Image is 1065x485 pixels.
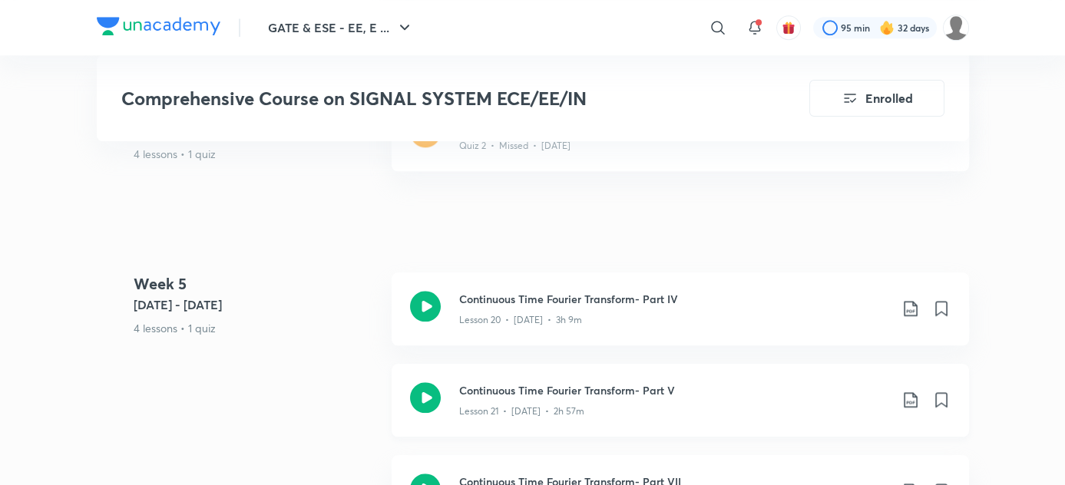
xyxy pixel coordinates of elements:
p: Lesson 20 • [DATE] • 3h 9m [459,313,582,327]
p: Lesson 21 • [DATE] • 2h 57m [459,404,584,418]
img: streak [879,20,895,35]
button: Enrolled [809,80,944,117]
button: avatar [776,15,801,40]
p: Quiz 2 • Missed • [DATE] [459,139,571,153]
button: GATE & ESE - EE, E ... [259,12,423,43]
img: avatar [782,21,795,35]
h3: Comprehensive Course on SIGNAL SYSTEM ECE/EE/IN [121,87,723,110]
img: Palak Tiwari [943,15,969,41]
h5: [DATE] - [DATE] [134,295,379,314]
a: Company Logo [97,17,220,39]
h4: Week 5 [134,272,379,295]
p: 4 lessons • 1 quiz [134,146,379,162]
a: Continuous Time Fourier Transform- Part VLesson 21 • [DATE] • 2h 57m [392,364,969,455]
h3: Continuous Time Fourier Transform- Part IV [459,291,889,307]
p: 4 lessons • 1 quiz [134,320,379,336]
h3: Continuous Time Fourier Transform- Part V [459,382,889,398]
a: quizQuiz - 3Quiz 2 • Missed • [DATE] [392,98,969,190]
img: Company Logo [97,17,220,35]
a: Continuous Time Fourier Transform- Part IVLesson 20 • [DATE] • 3h 9m [392,272,969,364]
